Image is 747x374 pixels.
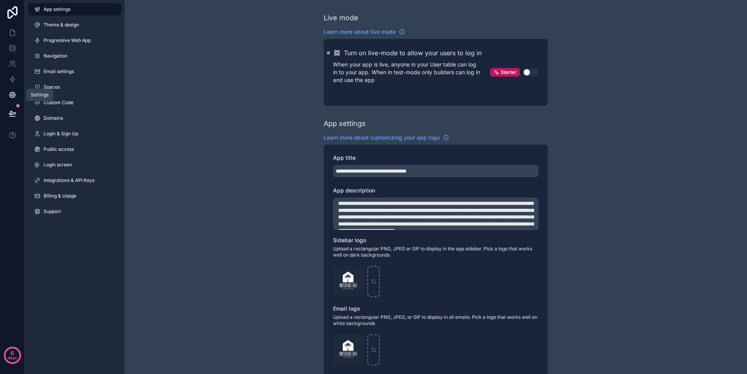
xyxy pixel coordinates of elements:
[28,205,121,218] a: Support
[28,19,121,31] a: Theme & design
[324,118,366,129] div: App settings
[44,208,61,215] span: Support
[44,100,74,106] span: Custom Code
[333,246,538,258] span: Upload a rectangular PNG, JPEG or GIF to display in the app sidebar. Pick a logo that works well ...
[28,3,121,16] a: App settings
[44,146,74,152] span: Public access
[44,131,78,137] span: Login & Sign Up
[44,22,79,28] span: Theme & design
[28,159,121,171] a: Login screen
[28,143,121,156] a: Public access
[333,305,360,312] span: Email logo
[333,314,538,327] span: Upload a rectangular PNG, JPEG, or GIF to display in all emails. Pick a logo that works well on w...
[28,112,121,124] a: Domains
[44,115,63,121] span: Domains
[333,61,490,84] p: When your app is live, anyone in your User table can log in to your app. When in test-mode only b...
[31,92,49,98] div: Settings
[324,28,396,36] span: Learn more about live mode
[44,53,67,59] span: Navigation
[501,69,516,75] span: Starter
[28,174,121,187] a: Integrations & API Keys
[324,134,440,142] span: Learn more about customizing your app logo
[28,81,121,93] a: Spaces
[44,162,72,168] span: Login screen
[44,84,60,90] span: Spaces
[28,128,121,140] a: Login & Sign Up
[333,154,356,161] span: App title
[333,187,375,194] span: App description
[44,193,76,199] span: Billing & Usage
[8,352,17,363] p: days
[44,37,91,44] span: Progressive Web App
[44,177,95,184] span: Integrations & API Keys
[44,6,70,12] span: App settings
[28,65,121,78] a: Email settings
[11,349,14,357] p: 6
[44,68,74,75] span: Email settings
[324,134,449,142] a: Learn more about customizing your app logo
[28,190,121,202] a: Billing & Usage
[344,48,482,58] h2: Turn on live-mode to allow your users to log in
[333,237,366,243] span: Sidebar logo
[324,28,405,36] a: Learn more about live mode
[324,12,358,23] div: Live mode
[28,50,121,62] a: Navigation
[28,34,121,47] a: Progressive Web App
[28,96,121,109] a: Custom Code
